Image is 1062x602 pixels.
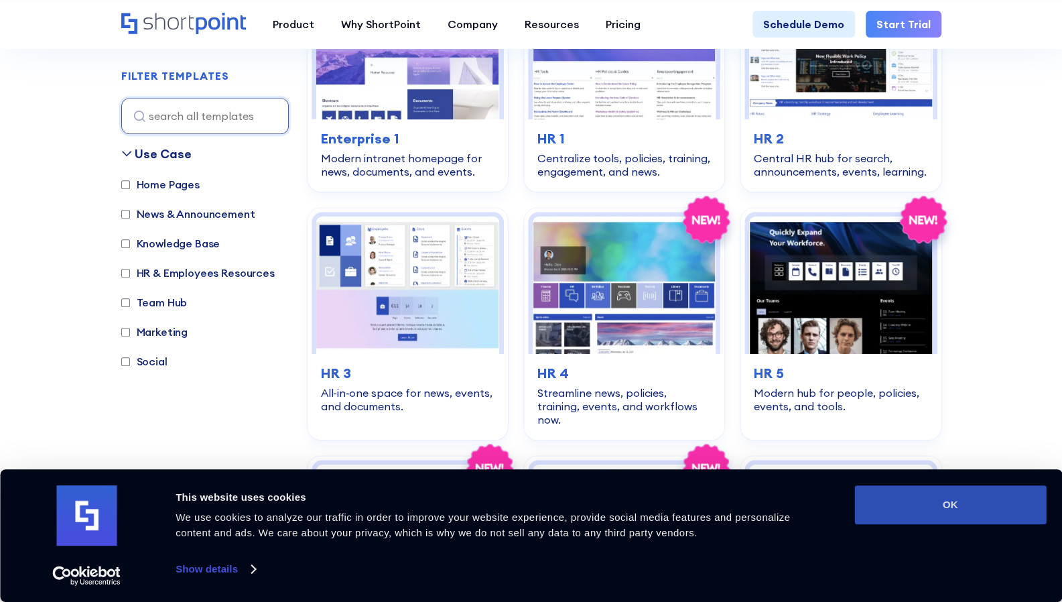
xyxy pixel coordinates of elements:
[121,328,130,337] input: Marketing
[121,13,246,36] a: Home
[176,489,824,505] div: This website uses cookies
[592,11,654,38] a: Pricing
[537,152,711,178] div: Centralize tools, policies, training, engagement, and news.
[121,265,275,281] label: HR & Employees Resources
[121,294,188,310] label: Team Hub
[316,465,499,602] img: HR 6 – HR SharePoint Site Template: Trainings, articles, events, birthdays, and FAQs in one.
[176,511,790,538] span: We use cookies to analyze our traffic in order to improve your website experience, provide social...
[316,217,499,354] img: HR 3 – HR Intranet Template: All‑in‑one space for news, events, and documents.
[259,11,328,38] a: Product
[121,298,130,307] input: Team Hub
[121,324,188,340] label: Marketing
[308,208,508,440] a: HR 3 – HR Intranet Template: All‑in‑one space for news, events, and documents.HR 3All‑in‑one spac...
[328,11,434,38] a: Why ShortPoint
[121,353,168,369] label: Social
[273,16,314,32] div: Product
[28,566,145,586] a: Usercentrics Cookiebot - opens in a new window
[740,208,941,440] a: HR 5 – Human Resource Template: Modern hub for people, policies, events, and tools.HR 5Modern hub...
[537,363,711,383] h3: HR 4
[56,485,117,546] img: logo
[121,239,130,248] input: Knowledge Base
[606,16,641,32] div: Pricing
[121,70,229,82] h2: FILTER TEMPLATES
[321,386,494,413] div: All‑in‑one space for news, events, and documents.
[754,129,927,149] h3: HR 2
[749,217,932,354] img: HR 5 – Human Resource Template: Modern hub for people, policies, events, and tools.
[176,559,255,579] a: Show details
[321,152,494,178] div: Modern intranet homepage for news, documents, and events.
[321,363,494,383] h3: HR 3
[854,485,1046,524] button: OK
[754,386,927,413] div: Modern hub for people, policies, events, and tools.
[537,129,711,149] h3: HR 1
[533,217,716,354] img: HR 4 – SharePoint HR Intranet Template: Streamline news, policies, training, events, and workflow...
[121,176,200,192] label: Home Pages
[866,11,941,38] a: Start Trial
[121,210,130,219] input: News & Announcement
[321,129,494,149] h3: Enterprise 1
[533,465,716,602] img: HR 7 – HR SharePoint Template: Launch news, events, requests, and directory—no hassle.
[121,269,130,278] input: HR & Employees Resources
[121,180,130,189] input: Home Pages
[524,208,724,440] a: HR 4 – SharePoint HR Intranet Template: Streamline news, policies, training, events, and workflow...
[525,16,579,32] div: Resources
[448,16,498,32] div: Company
[511,11,592,38] a: Resources
[754,363,927,383] h3: HR 5
[341,16,421,32] div: Why ShortPoint
[121,206,255,222] label: News & Announcement
[121,235,220,251] label: Knowledge Base
[754,152,927,178] div: Central HR hub for search, announcements, events, learning.
[537,386,711,426] div: Streamline news, policies, training, events, and workflows now.
[752,11,855,38] a: Schedule Demo
[749,465,932,602] img: Intranet Layout – SharePoint Page Design: Clean intranet page with tiles, updates, and calendar.
[135,145,192,163] div: Use Case
[121,357,130,366] input: Social
[121,98,289,134] input: search all templates
[434,11,511,38] a: Company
